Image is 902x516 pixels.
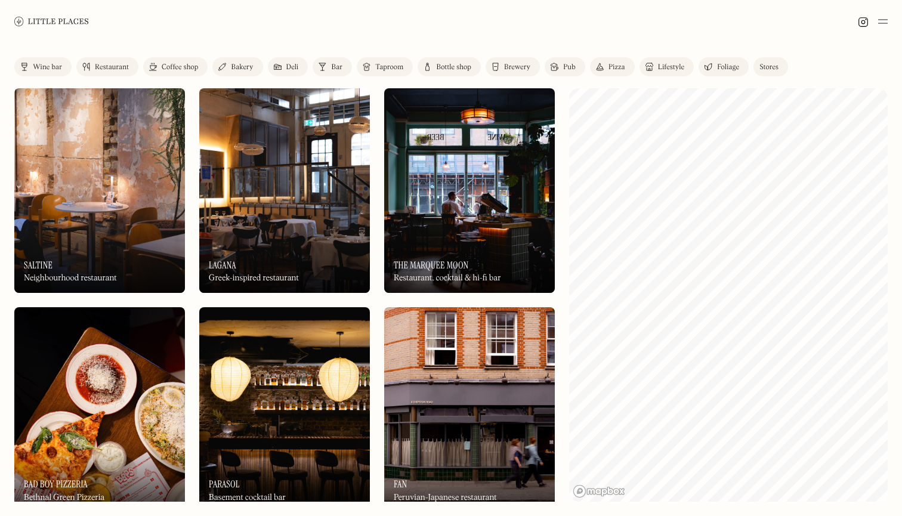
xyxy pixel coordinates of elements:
[24,273,117,283] div: Neighbourhood restaurant
[14,88,185,293] img: Saltine
[486,57,540,76] a: Brewery
[33,64,62,71] div: Wine bar
[563,64,576,71] div: Pub
[590,57,635,76] a: Pizza
[658,64,684,71] div: Lifestyle
[209,259,236,271] h3: Lagana
[753,57,788,76] a: Stores
[199,88,370,293] img: Lagana
[608,64,625,71] div: Pizza
[199,88,370,293] a: LaganaLaganaLaganaGreek-inspired restaurant
[76,57,138,76] a: Restaurant
[384,307,555,512] a: FanFanFanPeruvian-Japanese restaurant
[699,57,749,76] a: Foliage
[24,478,88,490] h3: Bad Boy Pizzeria
[199,307,370,512] img: Parasol
[375,64,403,71] div: Taproom
[24,259,52,271] h3: Saltine
[394,259,468,271] h3: The Marquee Moon
[209,493,286,503] div: Basement cocktail bar
[384,88,555,293] img: The Marquee Moon
[394,493,497,503] div: Peruvian-Japanese restaurant
[143,57,208,76] a: Coffee shop
[418,57,481,76] a: Bottle shop
[394,273,501,283] div: Restaurant, cocktail & hi-fi bar
[384,88,555,293] a: The Marquee MoonThe Marquee MoonThe Marquee MoonRestaurant, cocktail & hi-fi bar
[569,88,888,502] canvas: Map
[545,57,585,76] a: Pub
[162,64,198,71] div: Coffee shop
[759,64,779,71] div: Stores
[199,307,370,512] a: ParasolParasolParasolBasement cocktail bar
[14,88,185,293] a: SaltineSaltineSaltineNeighbourhood restaurant
[95,64,129,71] div: Restaurant
[14,307,185,512] a: Bad Boy PizzeriaBad Boy PizzeriaBad Boy PizzeriaBethnal Green Pizzeria
[286,64,299,71] div: Deli
[384,307,555,512] img: Fan
[331,64,342,71] div: Bar
[436,64,471,71] div: Bottle shop
[14,57,72,76] a: Wine bar
[209,273,299,283] div: Greek-inspired restaurant
[209,478,240,490] h3: Parasol
[24,493,104,503] div: Bethnal Green Pizzeria
[231,64,253,71] div: Bakery
[212,57,262,76] a: Bakery
[313,57,352,76] a: Bar
[640,57,694,76] a: Lifestyle
[504,64,530,71] div: Brewery
[14,307,185,512] img: Bad Boy Pizzeria
[573,484,625,498] a: Mapbox homepage
[357,57,413,76] a: Taproom
[268,57,308,76] a: Deli
[717,64,739,71] div: Foliage
[394,478,407,490] h3: Fan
